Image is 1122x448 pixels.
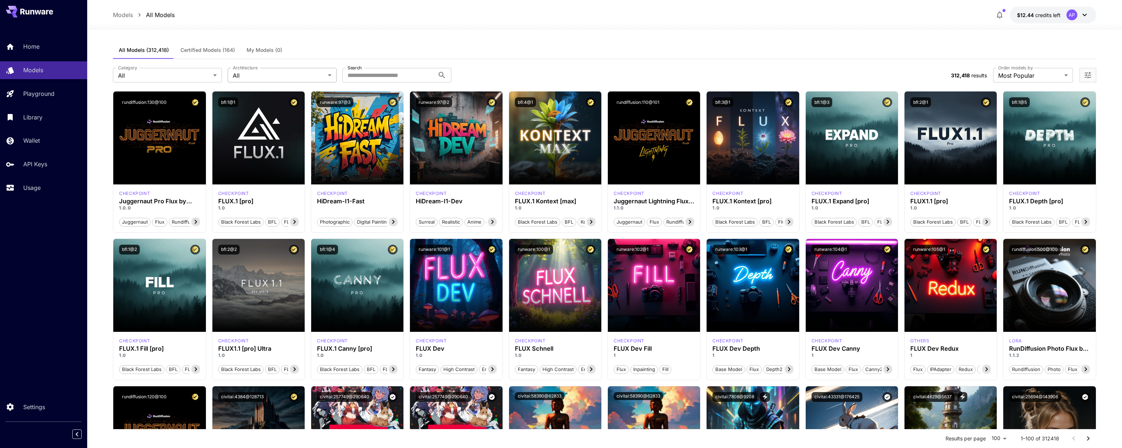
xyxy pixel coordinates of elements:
h3: FLUX.1 Depth [pro] [1009,198,1090,205]
span: BFL [1056,219,1070,226]
div: FLUX.1 Expand [pro] [812,198,892,205]
span: rundiffusion [169,219,203,226]
div: FLUX Dev Depth [712,345,793,352]
button: Black Forest Labs [218,217,264,227]
p: checkpoint [812,338,842,344]
button: BFL [166,364,180,374]
p: Settings [23,403,45,411]
p: checkpoint [416,338,447,344]
button: rundiffusion:130@100 [119,97,170,107]
div: FLUX.1 D [812,338,842,344]
button: rundiffusion:500@100 [1009,245,1061,254]
span: All [118,71,210,80]
h3: FLUX.1 Fill [pro] [119,345,200,352]
button: Surreal [416,217,438,227]
span: flux [153,219,167,226]
button: bfl:3@1 [712,97,733,107]
button: runware:104@1 [812,245,850,254]
button: civitai:58390@62833 [515,392,564,400]
button: Black Forest Labs [910,217,956,227]
div: HiDream-I1-Dev [416,198,496,205]
div: FLUX.1 D [614,338,645,344]
span: Fantasy [515,366,538,373]
span: Kontext [578,219,600,226]
p: checkpoint [218,338,249,344]
span: All [233,71,325,80]
button: BFL [759,217,774,227]
p: lora [1009,338,1021,344]
button: runware:102@1 [614,245,651,254]
label: Order models by [998,65,1033,71]
div: Juggernaut Lightning Flux by RunDiffusion [614,198,694,205]
span: Certified Models (164) [180,47,235,53]
button: BFL [562,217,576,227]
button: bfl:1@3 [812,97,832,107]
p: checkpoint [119,338,150,344]
button: FLUX1.1 [pro] [973,217,1009,227]
span: High Contrast [540,366,576,373]
span: Base model [713,366,745,373]
button: Kontext [578,217,601,227]
button: civitai:58390@62833 [614,392,663,400]
h3: FLUX Dev Canny [812,345,892,352]
p: checkpoint [317,338,348,344]
button: Environment [578,364,612,374]
div: FLUX Dev [416,345,496,352]
h3: FLUX Dev Fill [614,345,694,352]
p: checkpoint [1009,190,1040,197]
div: FLUX.1 D [1009,338,1021,344]
span: BFL [265,219,279,226]
button: Certified Model – Vetted for best performance and includes a commercial license. [190,392,200,402]
span: Black Forest Labs [812,219,857,226]
div: FLUX.1 D [416,338,447,344]
span: Surreal [416,219,437,226]
button: Black Forest Labs [119,364,164,374]
a: All Models [146,11,175,19]
h3: Juggernaut Pro Flux by RunDiffusion [119,198,200,205]
div: FLUX.1 Kontext [pro] [712,198,793,205]
p: Usage [23,183,41,192]
span: Black Forest Labs [515,219,560,226]
div: fluxultra [218,338,249,344]
button: Certified Model – Vetted for best performance and includes a commercial license. [586,245,595,254]
button: img2img [977,364,1002,374]
div: $12.44202 [1017,11,1061,19]
span: Realistic [439,219,463,226]
button: civitai:4629@5637 [910,392,955,402]
button: Certified Model – Vetted for best performance and includes a commercial license. [388,245,398,254]
span: img2img [977,366,1001,373]
button: FLUX.1 Expand [pro] [874,217,926,227]
span: FLUX.1 Expand [pro] [875,219,926,226]
span: Environment [479,366,513,373]
button: civitai:257749@290640 [416,392,471,402]
p: checkpoint [614,338,645,344]
button: Certified Model – Vetted for best performance and includes a commercial license. [1080,97,1090,107]
button: rundiffusion:110@101 [614,97,662,107]
button: bfl:1@5 [1009,97,1030,107]
div: FLUX.1 Kontext [pro] [712,190,743,197]
button: runware:103@1 [712,245,750,254]
button: BFL [1056,217,1070,227]
button: Certified Model – Vetted for best performance and includes a commercial license. [784,245,793,254]
button: BFL [364,364,378,374]
button: Go to next page [1081,431,1095,446]
button: FLUX.1 Canny [pro] [380,364,430,374]
span: juggernaut [119,219,150,226]
span: 312,418 [951,72,970,78]
button: Realistic [439,217,463,227]
button: civitai:25694@143906 [1009,392,1061,402]
span: FLUX.1 Canny [pro] [380,366,429,373]
button: Black Forest Labs [1009,217,1054,227]
label: Search [347,65,362,71]
button: Fantasy [416,364,439,374]
button: Certified Model – Vetted for best performance and includes a commercial license. [684,97,694,107]
button: juggernaut [119,217,151,227]
span: BFL [166,366,180,373]
button: rundiffusion [663,217,698,227]
button: BFL [265,217,280,227]
h3: HiDream-I1-Fast [317,198,398,205]
button: BFL [957,217,972,227]
p: others [910,338,930,344]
